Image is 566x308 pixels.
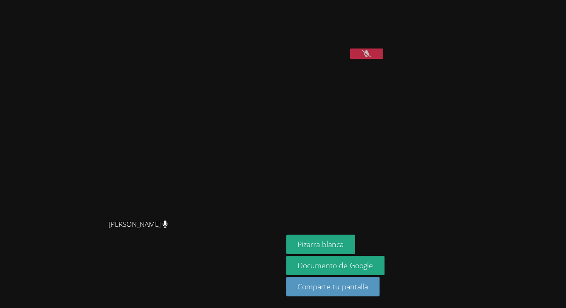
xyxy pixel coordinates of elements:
[298,260,373,270] font: Documento de Google
[286,235,356,254] button: Pizarra blanca
[286,277,380,296] button: Comparte tu pantalla
[298,281,368,291] font: Comparte tu pantalla
[286,256,385,275] a: Documento de Google
[298,239,343,249] font: Pizarra blanca
[109,219,161,229] font: [PERSON_NAME]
